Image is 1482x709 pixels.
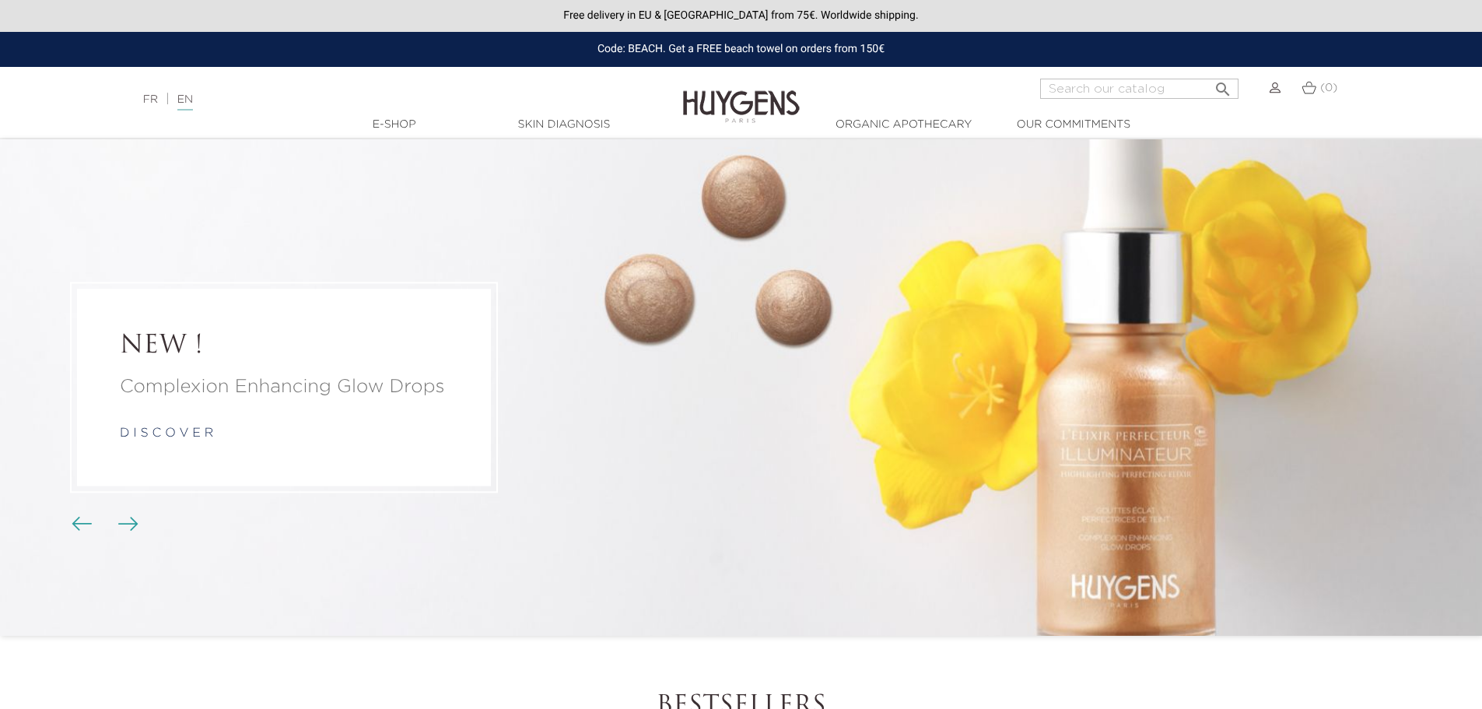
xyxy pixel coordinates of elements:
[120,374,448,402] a: Complexion Enhancing Glow Drops
[143,94,158,105] a: FR
[826,117,982,133] a: Organic Apothecary
[135,90,606,109] div: |
[177,94,193,111] a: EN
[996,117,1151,133] a: Our commitments
[1209,74,1237,95] button: 
[486,117,642,133] a: Skin Diagnosis
[120,428,213,440] a: d i s c o v e r
[78,513,128,536] div: Carousel buttons
[1320,82,1337,93] span: (0)
[120,332,448,361] a: NEW !
[1040,79,1239,99] input: Search
[683,65,800,125] img: Huygens
[317,117,472,133] a: E-Shop
[1214,75,1232,94] i: 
